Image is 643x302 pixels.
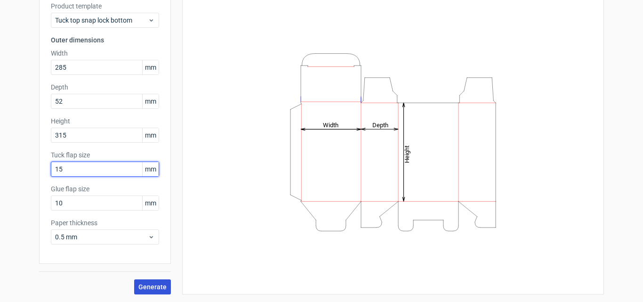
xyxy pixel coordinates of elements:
[55,16,148,25] span: Tuck top snap lock bottom
[51,150,159,160] label: Tuck flap size
[138,284,167,290] span: Generate
[51,1,159,11] label: Product template
[142,162,159,176] span: mm
[51,49,159,58] label: Width
[323,121,338,128] tspan: Width
[51,82,159,92] label: Depth
[142,94,159,108] span: mm
[403,145,410,163] tspan: Height
[51,218,159,228] label: Paper thickness
[51,184,159,194] label: Glue flap size
[55,232,148,242] span: 0.5 mm
[51,116,159,126] label: Height
[142,60,159,74] span: mm
[142,196,159,210] span: mm
[134,279,171,294] button: Generate
[51,35,159,45] h3: Outer dimensions
[372,121,388,128] tspan: Depth
[142,128,159,142] span: mm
